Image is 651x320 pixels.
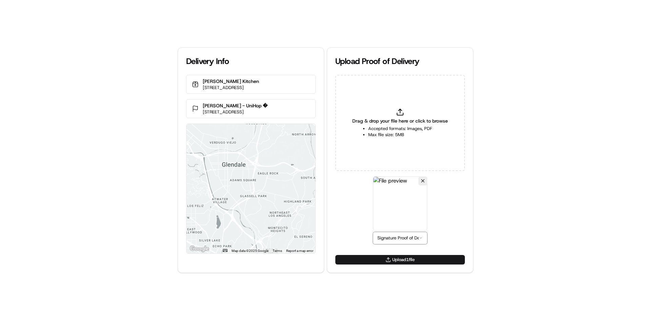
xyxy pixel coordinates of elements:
[223,249,228,252] button: Keyboard shortcuts
[373,176,427,231] img: File preview
[203,102,268,109] p: [PERSON_NAME] - UniHop �
[203,85,259,91] p: [STREET_ADDRESS]
[188,244,211,253] a: Open this area in Google Maps (opens a new window)
[203,78,259,85] p: [PERSON_NAME] Kitchen
[286,249,313,253] a: Report a map error
[352,118,448,124] span: Drag & drop your file here or click to browse
[186,56,316,67] div: Delivery Info
[273,249,282,253] a: Terms (opens in new tab)
[368,126,432,132] li: Accepted formats: Images, PDF
[232,249,269,253] span: Map data ©2025 Google
[335,56,465,67] div: Upload Proof of Delivery
[368,132,432,138] li: Max file size: 5MB
[203,109,268,115] p: [STREET_ADDRESS]
[335,255,465,264] button: Upload1file
[188,244,211,253] img: Google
